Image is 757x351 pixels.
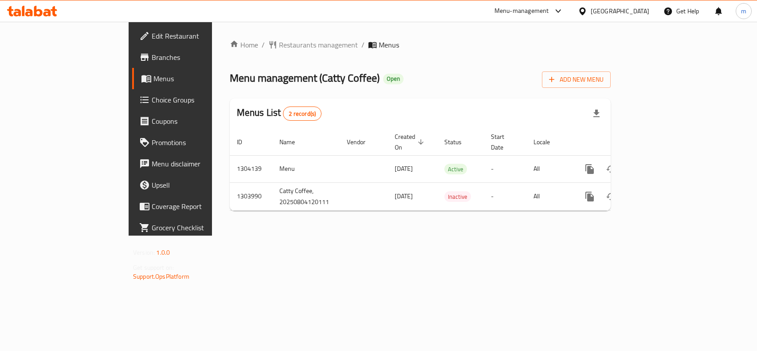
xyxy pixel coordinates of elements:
button: more [579,158,600,180]
span: Coverage Report [152,201,248,212]
span: Branches [152,52,248,63]
span: [DATE] [395,163,413,174]
td: All [526,182,572,210]
span: ID [237,137,254,147]
div: Open [383,74,404,84]
li: / [361,39,365,50]
span: m [741,6,746,16]
a: Edit Restaurant [132,25,255,47]
span: Active [444,164,467,174]
button: Change Status [600,186,622,207]
span: 1.0.0 [156,247,170,258]
td: - [484,155,526,182]
a: Choice Groups [132,89,255,110]
span: Edit Restaurant [152,31,248,41]
span: Inactive [444,192,471,202]
a: Branches [132,47,255,68]
div: Menu-management [494,6,549,16]
a: Grocery Checklist [132,217,255,238]
div: Export file [586,103,607,124]
li: / [262,39,265,50]
td: Menu [272,155,340,182]
a: Promotions [132,132,255,153]
a: Menus [132,68,255,89]
th: Actions [572,129,671,156]
span: 2 record(s) [283,110,321,118]
span: Menus [379,39,399,50]
a: Upsell [132,174,255,196]
span: [DATE] [395,190,413,202]
table: enhanced table [230,129,671,211]
span: Grocery Checklist [152,222,248,233]
button: Change Status [600,158,622,180]
span: Menu management ( Catty Coffee ) [230,68,380,88]
h2: Menus List [237,106,322,121]
span: Add New Menu [549,74,604,85]
button: more [579,186,600,207]
a: Support.OpsPlatform [133,271,189,282]
span: Menus [153,73,248,84]
span: Restaurants management [279,39,358,50]
td: - [484,182,526,210]
div: Inactive [444,191,471,202]
a: Coupons [132,110,255,132]
span: Promotions [152,137,248,148]
span: Vendor [347,137,377,147]
a: Restaurants management [268,39,358,50]
div: [GEOGRAPHIC_DATA] [591,6,649,16]
span: Version: [133,247,155,258]
span: Start Date [491,131,516,153]
td: All [526,155,572,182]
span: Get support on: [133,262,174,273]
span: Status [444,137,473,147]
span: Created On [395,131,427,153]
span: Coupons [152,116,248,126]
nav: breadcrumb [230,39,611,50]
div: Total records count [283,106,322,121]
button: Add New Menu [542,71,611,88]
span: Upsell [152,180,248,190]
span: Menu disclaimer [152,158,248,169]
span: Locale [533,137,561,147]
td: Catty Coffee, 20250804120111 [272,182,340,210]
span: Name [279,137,306,147]
a: Menu disclaimer [132,153,255,174]
a: Coverage Report [132,196,255,217]
span: Choice Groups [152,95,248,105]
span: Open [383,75,404,83]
